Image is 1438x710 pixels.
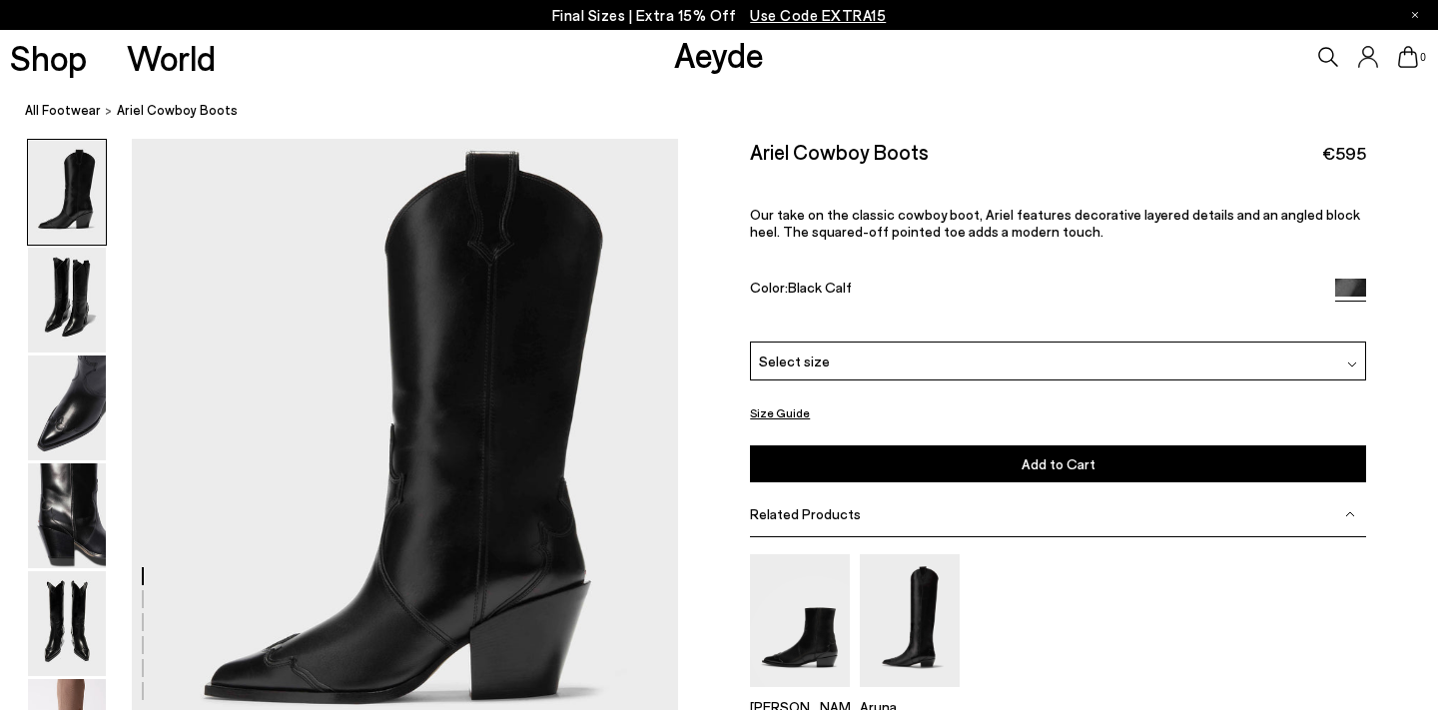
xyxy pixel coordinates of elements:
img: Hester Ankle Boots [750,554,850,687]
span: Related Products [750,505,861,522]
span: Select size [759,351,830,371]
span: Ariel Cowboy Boots [117,100,238,121]
img: Ariel Cowboy Boots - Image 4 [28,463,106,568]
img: svg%3E [1345,509,1355,519]
span: €595 [1322,141,1366,166]
p: Final Sizes | Extra 15% Off [552,3,887,28]
a: Shop [10,40,87,75]
nav: breadcrumb [25,84,1438,139]
img: Ariel Cowboy Boots - Image 2 [28,248,106,353]
span: Navigate to /collections/ss25-final-sizes [750,6,886,24]
span: Add to Cart [1022,455,1095,472]
a: 0 [1398,46,1418,68]
img: svg%3E [1347,360,1357,370]
button: Add to Cart [750,445,1366,482]
span: 0 [1418,52,1428,63]
img: Ariel Cowboy Boots - Image 3 [28,355,106,460]
img: Aruna Leather Knee-High Cowboy Boots [860,554,960,687]
span: Black Calf [788,279,852,296]
a: Aeyde [674,33,764,75]
div: Color: [750,279,1315,302]
a: World [127,40,216,75]
img: Ariel Cowboy Boots - Image 5 [28,571,106,676]
img: Ariel Cowboy Boots - Image 1 [28,140,106,245]
h2: Ariel Cowboy Boots [750,139,929,164]
span: Our take on the classic cowboy boot, Ariel features decorative layered details and an angled bloc... [750,206,1360,240]
a: All Footwear [25,100,101,121]
button: Size Guide [750,400,810,425]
